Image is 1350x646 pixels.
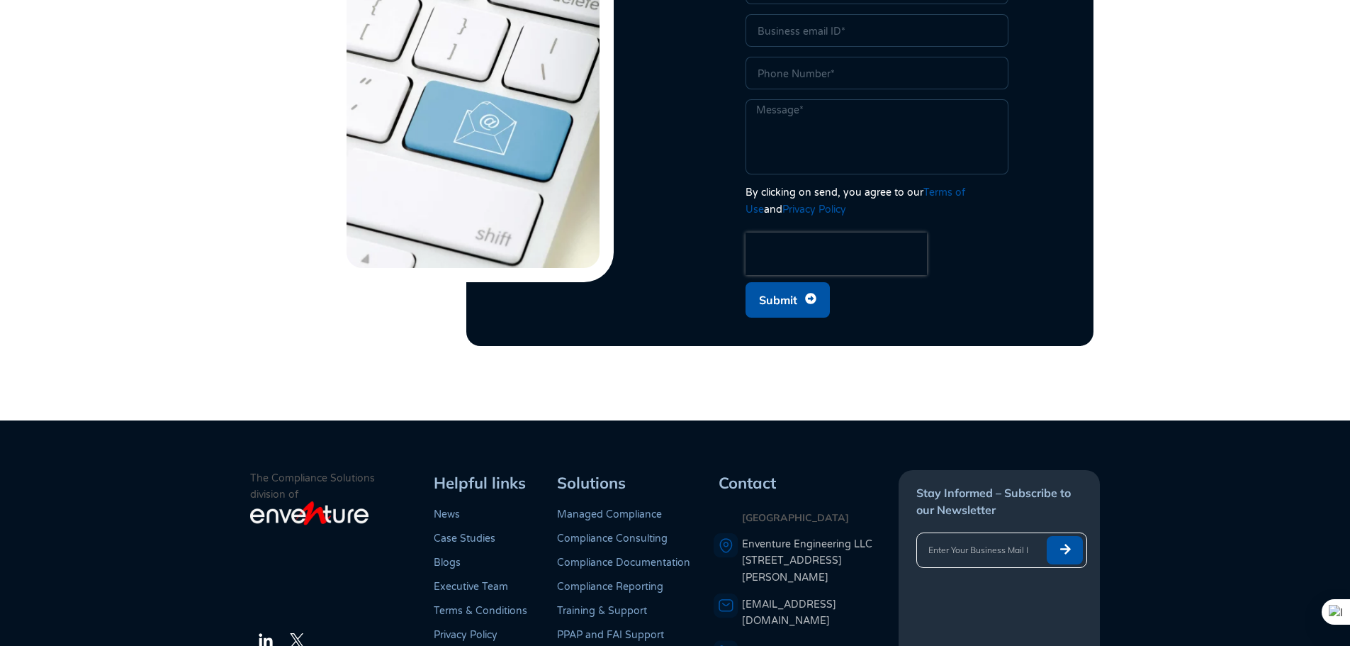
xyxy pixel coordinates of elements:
a: Compliance Consulting [557,533,668,545]
a: Enventure Engineering LLC[STREET_ADDRESS][PERSON_NAME] [742,536,896,586]
a: Case Studies [434,533,495,545]
button: Submit [746,282,830,318]
input: Only numbers and phone characters (#, -, *, etc) are accepted. [746,57,1008,89]
a: Managed Compliance [557,508,662,520]
img: A pin icon representing a location [714,533,738,558]
span: Stay Informed – Subscribe to our Newsletter [916,486,1071,517]
iframe: reCAPTCHA [746,233,927,275]
a: Terms & Conditions [434,605,527,617]
span: Helpful links [434,473,526,493]
a: [EMAIL_ADDRESS][DOMAIN_NAME] [742,598,836,627]
span: Submit [759,286,797,313]
a: Compliance Reporting [557,581,663,593]
span: Contact [719,473,776,493]
span: Solutions [557,473,626,493]
a: Privacy Policy [434,629,497,641]
a: Executive Team [434,581,508,593]
a: News [434,508,460,520]
a: Terms of Use [746,186,965,216]
a: Compliance Documentation [557,557,690,569]
input: Enter Your Business Mail ID [917,536,1040,564]
input: Business email ID* [746,14,1008,47]
p: The Compliance Solutions division of [250,470,429,503]
a: Blogs [434,557,461,569]
a: Training & Support [557,605,647,617]
img: enventure-light-logo_s [250,500,369,527]
div: By clicking on send, you agree to our and [746,184,1008,218]
a: Privacy Policy [782,204,846,216]
a: PPAP and FAI Support [557,629,664,641]
strong: [GEOGRAPHIC_DATA] [742,511,849,524]
img: An envelope representing an email [714,594,738,618]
